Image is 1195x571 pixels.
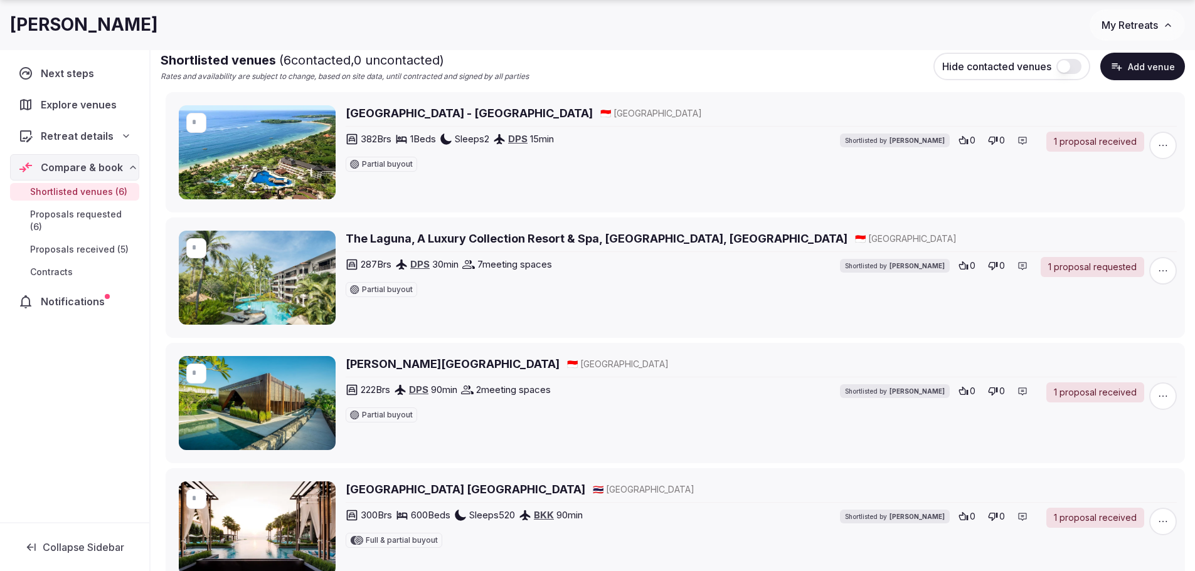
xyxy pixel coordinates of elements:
[476,383,551,396] span: 2 meeting spaces
[840,134,950,147] div: Shortlisted by
[41,66,99,81] span: Next steps
[161,71,529,82] p: Rates and availability are subject to change, based on site data, until contracted and signed by ...
[970,134,975,147] span: 0
[410,258,430,270] a: DPS
[362,411,413,419] span: Partial buyout
[593,484,603,495] span: 🇹🇭
[955,382,979,400] button: 0
[362,160,413,168] span: Partial buyout
[855,233,866,245] button: 🇮🇩
[955,508,979,525] button: 0
[999,510,1005,523] span: 0
[469,508,515,521] span: Sleeps 520
[346,356,560,372] a: [PERSON_NAME][GEOGRAPHIC_DATA]
[41,294,110,309] span: Notifications
[179,356,336,450] img: Wyndham Tamansari Jivva Resort Bali
[10,60,139,86] a: Next steps
[600,107,611,120] button: 🇮🇩
[890,512,945,521] span: [PERSON_NAME]
[346,105,593,121] a: [GEOGRAPHIC_DATA] - [GEOGRAPHIC_DATA]
[10,183,139,201] a: Shortlisted venues (6)
[970,259,975,272] span: 0
[279,53,444,68] span: ( 6 contacted, 0 uncontacted)
[1046,132,1144,152] a: 1 proposal received
[999,259,1005,272] span: 0
[10,288,139,315] a: Notifications
[161,53,444,68] span: Shortlisted venues
[534,509,554,521] a: BKK
[999,385,1005,397] span: 0
[477,258,552,271] span: 7 meeting spaces
[346,231,847,246] a: The Laguna, A Luxury Collection Resort & Spa, [GEOGRAPHIC_DATA], [GEOGRAPHIC_DATA]
[890,136,945,145] span: [PERSON_NAME]
[999,134,1005,147] span: 0
[1046,508,1144,528] a: 1 proposal received
[410,132,436,145] span: 1 Beds
[41,128,114,144] span: Retreat details
[361,258,391,271] span: 287 Brs
[455,132,489,145] span: Sleeps 2
[366,537,438,544] span: Full & partial buyout
[970,510,975,523] span: 0
[346,481,585,497] a: [GEOGRAPHIC_DATA] [GEOGRAPHIC_DATA]
[984,132,1009,149] button: 0
[432,258,459,271] span: 30 min
[41,97,122,112] span: Explore venues
[1100,53,1185,80] button: Add venue
[955,257,979,275] button: 0
[431,383,457,396] span: 90 min
[41,160,123,175] span: Compare & book
[567,359,578,369] span: 🇮🇩
[840,510,950,523] div: Shortlisted by
[984,508,1009,525] button: 0
[10,263,139,281] a: Contracts
[30,208,134,233] span: Proposals requested (6)
[840,259,950,273] div: Shortlisted by
[508,133,528,145] a: DPS
[955,132,979,149] button: 0
[1041,257,1144,277] a: 1 proposal requested
[10,533,139,561] button: Collapse Sidebar
[970,385,975,397] span: 0
[361,383,390,396] span: 222 Brs
[361,132,391,145] span: 382 Brs
[868,233,957,245] span: [GEOGRAPHIC_DATA]
[942,60,1051,73] span: Hide contacted venues
[890,387,945,396] span: [PERSON_NAME]
[567,358,578,370] button: 🇮🇩
[890,261,945,270] span: [PERSON_NAME]
[1102,19,1158,31] span: My Retreats
[10,13,158,37] h1: [PERSON_NAME]
[411,508,450,521] span: 600 Beds
[361,508,392,521] span: 300 Brs
[10,241,139,258] a: Proposals received (5)
[984,257,1009,275] button: 0
[606,483,694,496] span: [GEOGRAPHIC_DATA]
[30,266,73,278] span: Contracts
[1090,9,1185,41] button: My Retreats
[556,508,583,521] span: 90 min
[984,382,1009,400] button: 0
[1046,382,1144,402] div: 1 proposal received
[10,92,139,118] a: Explore venues
[43,541,124,553] span: Collapse Sidebar
[530,132,554,145] span: 15 min
[10,206,139,236] a: Proposals requested (6)
[580,358,669,370] span: [GEOGRAPHIC_DATA]
[409,384,428,396] a: DPS
[855,233,866,244] span: 🇮🇩
[613,107,702,120] span: [GEOGRAPHIC_DATA]
[30,186,127,198] span: Shortlisted venues (6)
[362,286,413,293] span: Partial buyout
[179,231,336,325] img: The Laguna, A Luxury Collection Resort & Spa, Nusa Dua, Bali
[600,108,611,118] span: 🇮🇩
[179,105,336,199] img: Nusa Dua Beach Hotel & Spa - Bali
[30,243,129,256] span: Proposals received (5)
